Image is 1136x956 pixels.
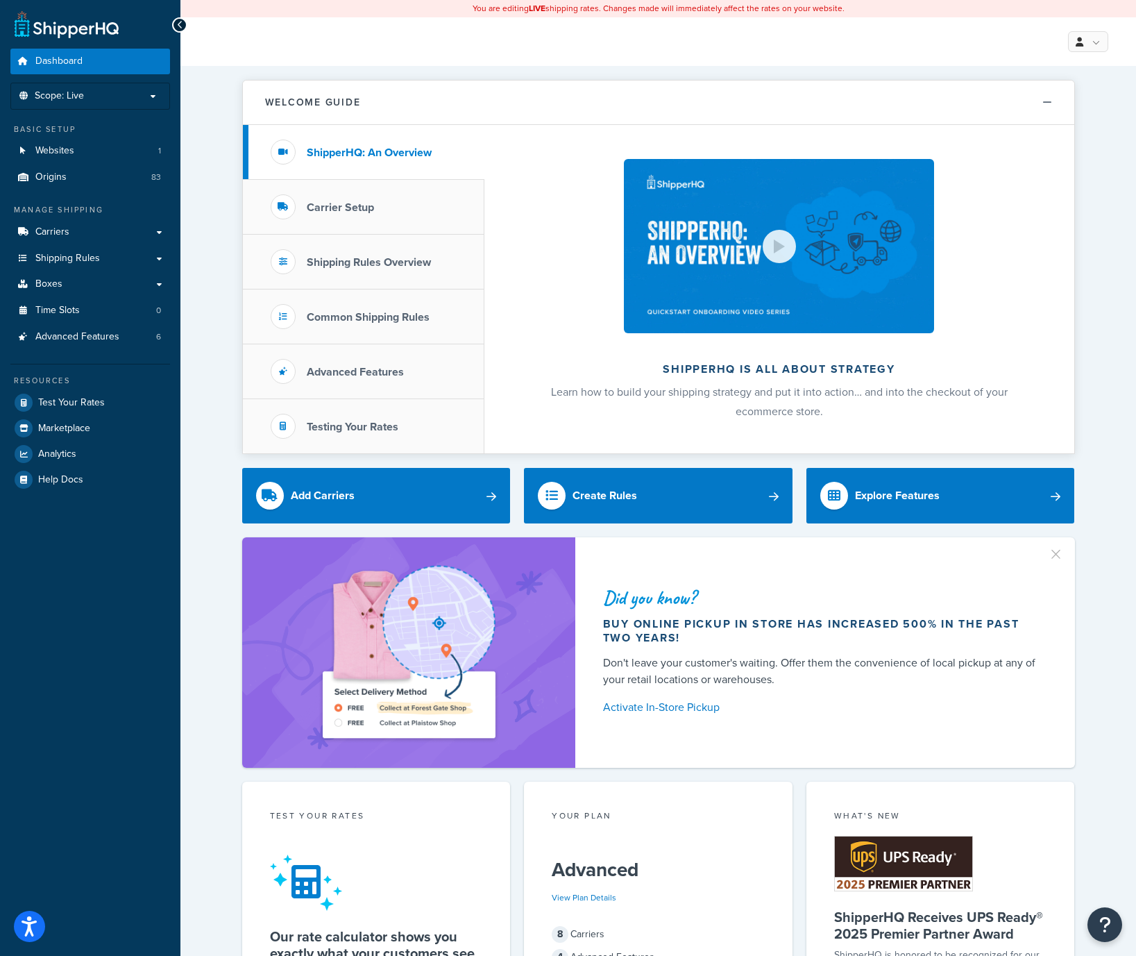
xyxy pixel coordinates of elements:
a: Websites1 [10,138,170,164]
div: Explore Features [855,486,940,505]
span: Advanced Features [35,331,119,343]
h3: Carrier Setup [307,201,374,214]
a: Carriers [10,219,170,245]
div: Your Plan [552,810,765,825]
div: Manage Shipping [10,204,170,216]
span: Scope: Live [35,90,84,102]
h3: ShipperHQ: An Overview [307,146,432,159]
img: ad-shirt-map-b0359fc47e01cab431d101c4b569394f6a03f54285957d908178d52f29eb9668.png [283,558,534,747]
h2: ShipperHQ is all about strategy [521,363,1037,376]
span: Shipping Rules [35,253,100,265]
span: Time Slots [35,305,80,317]
span: Marketplace [38,423,90,435]
div: Add Carriers [291,486,355,505]
span: 8 [552,926,568,943]
span: Analytics [38,448,76,460]
li: Time Slots [10,298,170,324]
a: View Plan Details [552,891,616,904]
div: Test your rates [270,810,483,825]
a: Marketplace [10,416,170,441]
div: Buy online pickup in store has increased 500% in the past two years! [603,617,1042,645]
a: Test Your Rates [10,390,170,415]
span: 0 [156,305,161,317]
button: Open Resource Center [1087,907,1122,942]
b: LIVE [529,2,545,15]
a: Shipping Rules [10,246,170,271]
h2: Welcome Guide [265,97,361,108]
h5: ShipperHQ Receives UPS Ready® 2025 Premier Partner Award [834,909,1047,942]
button: Welcome Guide [243,81,1074,125]
h3: Common Shipping Rules [307,311,430,324]
a: Add Carriers [242,468,511,523]
a: Analytics [10,442,170,467]
a: Time Slots0 [10,298,170,324]
h3: Advanced Features [307,366,404,378]
span: Dashboard [35,56,83,67]
h5: Advanced [552,859,765,881]
li: Origins [10,165,170,190]
img: ShipperHQ is all about strategy [624,159,933,333]
span: Test Your Rates [38,397,105,409]
span: 6 [156,331,161,343]
div: Basic Setup [10,124,170,135]
a: Activate In-Store Pickup [603,698,1042,717]
span: 1 [158,145,161,157]
a: Origins83 [10,165,170,190]
span: Carriers [35,226,69,238]
span: 83 [151,171,161,183]
a: Dashboard [10,49,170,74]
span: Help Docs [38,474,83,486]
a: Help Docs [10,467,170,492]
span: Boxes [35,278,62,290]
h3: Shipping Rules Overview [307,256,431,269]
span: Origins [35,171,67,183]
a: Explore Features [806,468,1075,523]
div: What's New [834,810,1047,825]
li: Advanced Features [10,324,170,350]
div: Carriers [552,925,765,944]
h3: Testing Your Rates [307,421,398,433]
a: Create Rules [524,468,792,523]
span: Websites [35,145,74,157]
div: Resources [10,375,170,387]
div: Don't leave your customer's waiting. Offer them the convenience of local pickup at any of your re... [603,655,1042,688]
div: Create Rules [573,486,637,505]
div: Did you know? [603,588,1042,607]
span: Learn how to build your shipping strategy and put it into action… and into the checkout of your e... [551,384,1008,419]
li: Websites [10,138,170,164]
a: Advanced Features6 [10,324,170,350]
a: Boxes [10,271,170,297]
